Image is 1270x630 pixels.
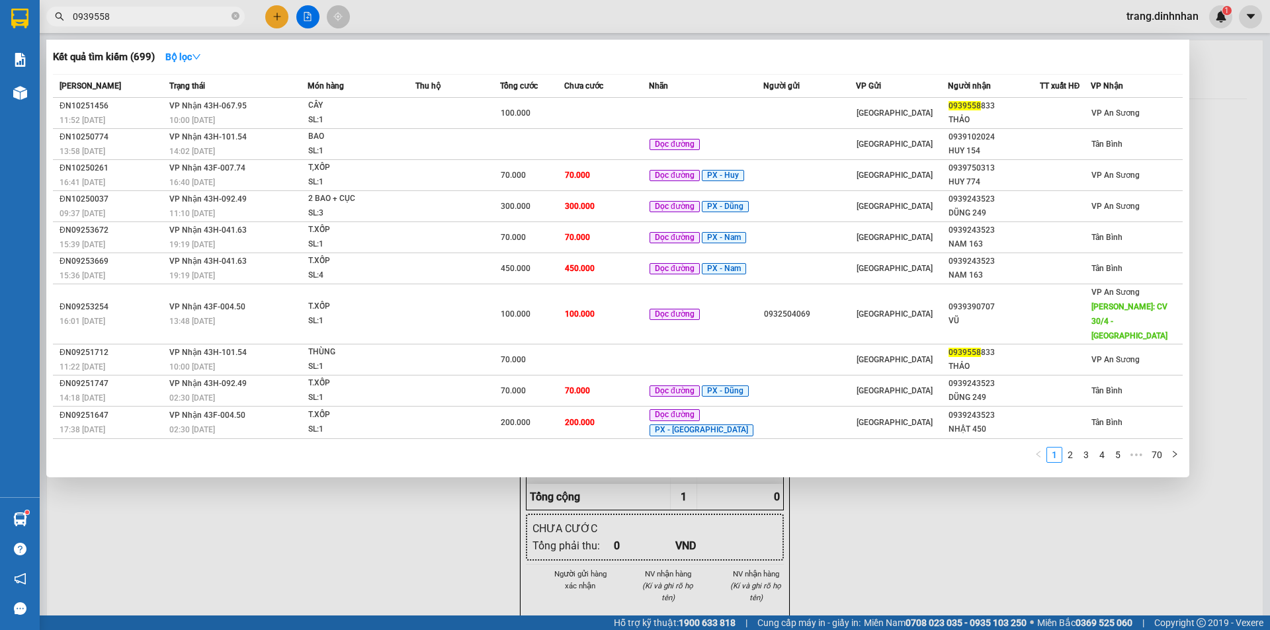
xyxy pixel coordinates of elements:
[60,209,105,218] span: 09:37 [DATE]
[169,101,247,110] span: VP Nhận 43H-067.95
[308,391,407,405] div: SL: 1
[169,411,245,420] span: VP Nhận 43F-004.50
[949,237,1039,251] div: NAM 163
[949,99,1039,113] div: 833
[60,130,165,144] div: ĐN10250774
[501,233,526,242] span: 70.000
[308,360,407,374] div: SL: 1
[308,130,407,144] div: BAO
[650,409,700,421] span: Dọc đường
[60,99,165,113] div: ĐN10251456
[169,240,215,249] span: 19:19 [DATE]
[60,271,105,280] span: 15:36 [DATE]
[1148,448,1166,462] a: 70
[165,52,201,62] strong: Bộ lọc
[650,232,700,244] span: Dọc đường
[564,81,603,91] span: Chưa cước
[73,9,229,24] input: Tìm tên, số ĐT hoặc mã đơn
[650,263,700,275] span: Dọc đường
[14,572,26,585] span: notification
[949,300,1039,314] div: 0939390707
[857,139,933,149] span: [GEOGRAPHIC_DATA]
[1111,448,1125,462] a: 5
[1047,448,1062,462] a: 1
[169,348,247,357] span: VP Nhận 43H-101.54
[857,108,933,118] span: [GEOGRAPHIC_DATA]
[764,307,855,321] div: 0932504069
[60,300,165,314] div: ĐN09253254
[501,386,526,395] span: 70.000
[501,264,530,273] span: 450.000
[169,116,215,125] span: 10:00 [DATE]
[91,56,176,100] li: VP [GEOGRAPHIC_DATA]
[1126,447,1147,463] li: Next 5 Pages
[565,418,595,427] span: 200.000
[308,314,407,329] div: SL: 1
[308,422,407,437] div: SL: 1
[1040,81,1080,91] span: TT xuất HĐ
[7,73,16,83] span: environment
[949,268,1039,282] div: NAM 163
[1094,447,1110,463] li: 4
[1167,447,1183,463] button: right
[1031,447,1046,463] button: left
[232,12,239,20] span: close-circle
[949,348,981,357] span: 0939558
[60,192,165,206] div: ĐN10250037
[1035,450,1042,458] span: left
[60,81,121,91] span: [PERSON_NAME]
[169,163,245,173] span: VP Nhận 43F-007.74
[25,510,29,514] sup: 1
[1091,171,1140,180] span: VP An Sương
[565,171,590,180] span: 70.000
[1095,448,1109,462] a: 4
[60,409,165,422] div: ĐN09251647
[949,223,1039,237] div: 0939243523
[501,202,530,211] span: 300.000
[1171,450,1179,458] span: right
[232,11,239,23] span: close-circle
[565,264,595,273] span: 450.000
[308,144,407,159] div: SL: 1
[1126,447,1147,463] span: •••
[857,264,933,273] span: [GEOGRAPHIC_DATA]
[7,56,91,71] li: VP VP An Sương
[949,192,1039,206] div: 0939243523
[501,418,530,427] span: 200.000
[949,391,1039,405] div: DŨNG 249
[948,81,991,91] span: Người nhận
[169,302,245,311] span: VP Nhận 43F-004.50
[169,132,247,141] span: VP Nhận 43H-101.54
[169,271,215,280] span: 19:19 [DATE]
[11,9,28,28] img: logo-vxr
[1091,81,1123,91] span: VP Nhận
[60,346,165,360] div: ĐN09251712
[857,386,933,395] span: [GEOGRAPHIC_DATA]
[949,360,1039,374] div: THẢO
[857,418,933,427] span: [GEOGRAPHIC_DATA]
[169,178,215,187] span: 16:40 [DATE]
[1078,447,1094,463] li: 3
[949,409,1039,422] div: 0939243523
[169,362,215,372] span: 10:00 [DATE]
[1031,447,1046,463] li: Previous Page
[13,86,27,100] img: warehouse-icon
[60,317,105,326] span: 16:01 [DATE]
[60,116,105,125] span: 11:52 [DATE]
[1091,418,1122,427] span: Tân Bình
[169,194,247,204] span: VP Nhận 43H-092.49
[565,202,595,211] span: 300.000
[14,602,26,615] span: message
[949,144,1039,158] div: HUY 154
[308,206,407,221] div: SL: 3
[949,255,1039,268] div: 0939243523
[949,113,1039,127] div: THẢO
[308,268,407,283] div: SL: 4
[7,73,89,156] b: 39/4A Quốc Lộ 1A - [GEOGRAPHIC_DATA] - An Sương - [GEOGRAPHIC_DATA]
[155,46,212,67] button: Bộ lọcdown
[702,232,746,244] span: PX - Nam
[60,240,105,249] span: 15:39 [DATE]
[501,309,530,319] span: 100.000
[60,161,165,175] div: ĐN10250261
[1091,355,1140,364] span: VP An Sương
